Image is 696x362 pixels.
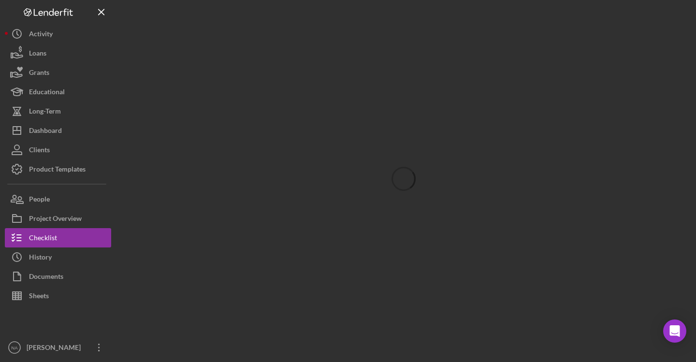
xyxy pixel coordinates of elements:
[5,101,111,121] button: Long-Term
[5,121,111,140] button: Dashboard
[5,228,111,247] button: Checklist
[29,63,49,85] div: Grants
[5,24,111,43] button: Activity
[663,319,686,343] div: Open Intercom Messenger
[24,338,87,360] div: [PERSON_NAME]
[5,43,111,63] button: Loans
[5,267,111,286] button: Documents
[29,82,65,104] div: Educational
[29,121,62,143] div: Dashboard
[5,140,111,159] button: Clients
[29,228,57,250] div: Checklist
[29,267,63,289] div: Documents
[29,159,86,181] div: Product Templates
[5,189,111,209] button: People
[29,286,49,308] div: Sheets
[29,209,82,231] div: Project Overview
[29,247,52,269] div: History
[29,101,61,123] div: Long-Term
[11,345,18,350] text: NA
[5,286,111,305] button: Sheets
[5,63,111,82] button: Grants
[29,43,46,65] div: Loans
[29,140,50,162] div: Clients
[5,338,111,357] button: NA[PERSON_NAME]
[5,247,111,267] button: History
[5,82,111,101] button: Educational
[5,209,111,228] button: Project Overview
[5,159,111,179] button: Product Templates
[29,24,53,46] div: Activity
[29,189,50,211] div: People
